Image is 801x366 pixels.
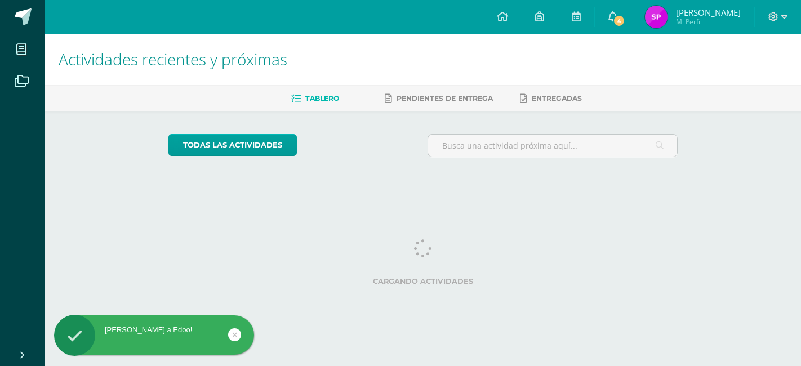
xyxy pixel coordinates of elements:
[613,15,625,27] span: 4
[385,90,493,108] a: Pendientes de entrega
[676,7,741,18] span: [PERSON_NAME]
[168,277,678,285] label: Cargando actividades
[168,134,297,156] a: todas las Actividades
[532,94,582,102] span: Entregadas
[59,48,287,70] span: Actividades recientes y próximas
[54,325,254,335] div: [PERSON_NAME] a Edoo!
[428,135,678,157] input: Busca una actividad próxima aquí...
[645,6,667,28] img: ea37237e9e527cb0b336558c30bf36cc.png
[520,90,582,108] a: Entregadas
[305,94,339,102] span: Tablero
[676,17,741,26] span: Mi Perfil
[397,94,493,102] span: Pendientes de entrega
[291,90,339,108] a: Tablero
